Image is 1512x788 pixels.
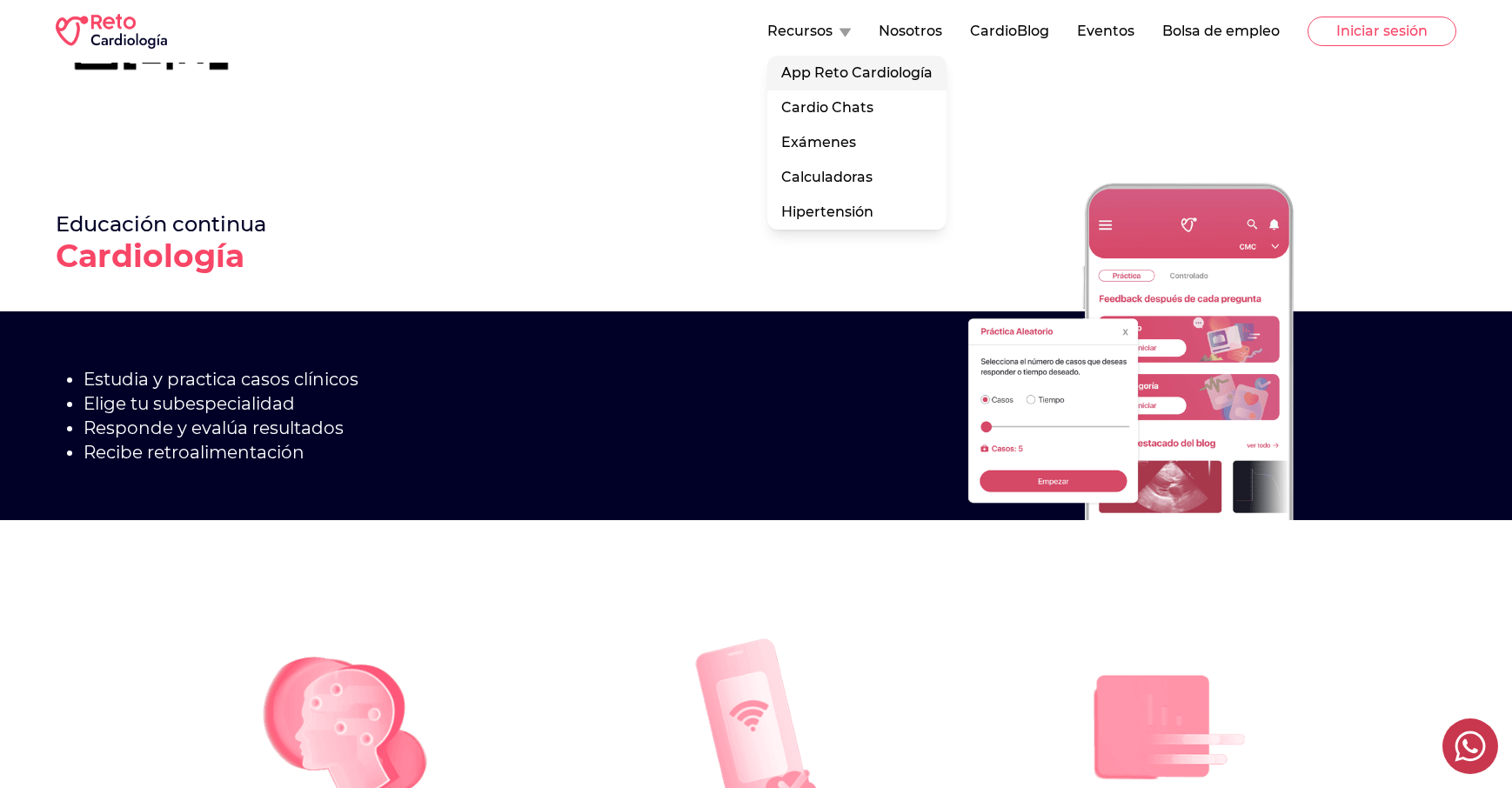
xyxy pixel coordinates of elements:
button: Eventos [1077,21,1134,42]
li: Elige tu subespecialidad [84,391,700,416]
a: App Reto Cardiología [767,56,947,90]
a: Hipertensión [767,195,947,230]
li: Estudia y practica casos clínicos [84,367,700,391]
li: Responde y evalúa resultados [84,416,700,440]
li: Recibe retroalimentación [84,440,700,464]
button: Recursos [767,21,851,42]
img: RETO Cardio Logo [56,14,167,49]
p: Educación continua [56,210,700,238]
img: app [960,172,1308,520]
div: Exámenes [767,125,947,160]
a: Calculadoras [767,160,947,195]
h2: Cardiología [56,238,700,273]
button: Iniciar sesión [1308,17,1456,46]
button: CardioBlog [970,21,1049,42]
a: Cardio Chats [767,90,947,125]
button: Bolsa de empleo [1162,21,1280,42]
button: Nosotros [879,21,942,42]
